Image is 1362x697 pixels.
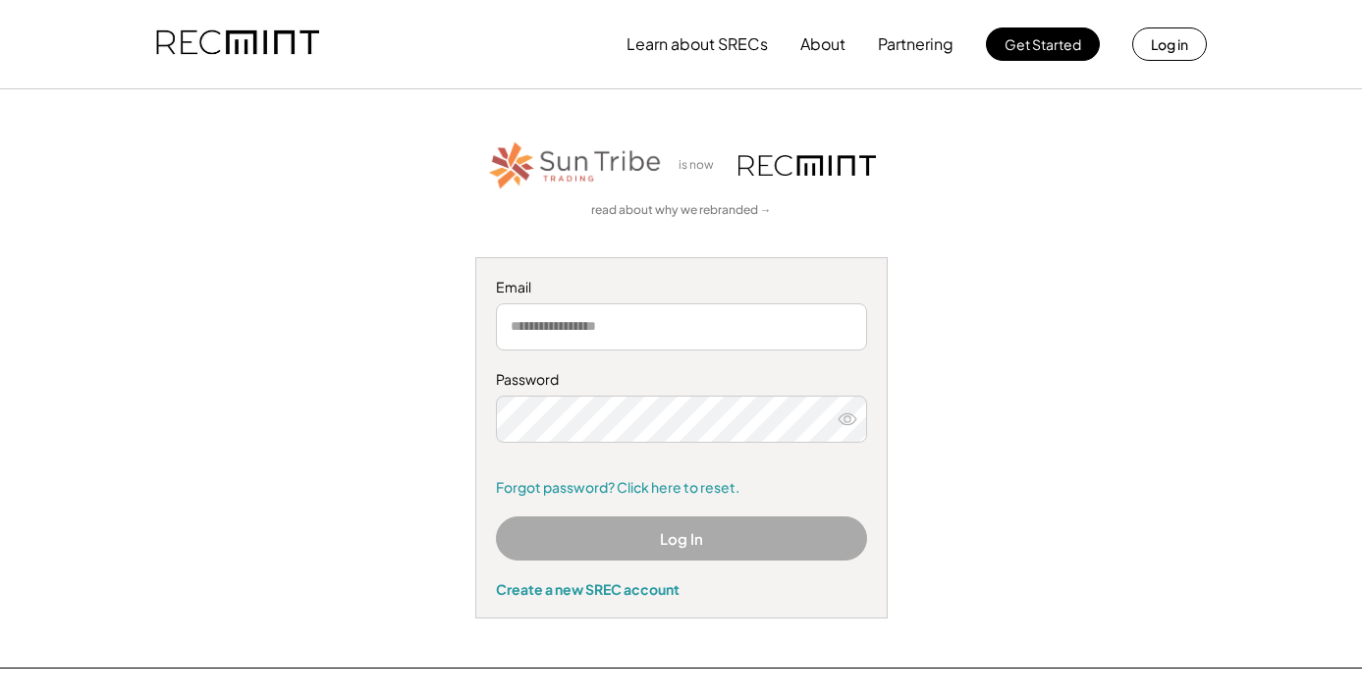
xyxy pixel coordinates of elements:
[986,27,1100,61] button: Get Started
[591,202,772,219] a: read about why we rebranded →
[674,157,729,174] div: is now
[496,516,867,561] button: Log In
[156,11,319,78] img: recmint-logotype%403x.png
[878,25,953,64] button: Partnering
[487,138,664,192] img: STT_Horizontal_Logo%2B-%2BColor.png
[1132,27,1207,61] button: Log in
[627,25,768,64] button: Learn about SRECs
[496,478,867,498] a: Forgot password? Click here to reset.
[496,278,867,297] div: Email
[496,370,867,390] div: Password
[496,580,867,598] div: Create a new SREC account
[800,25,845,64] button: About
[738,155,876,176] img: recmint-logotype%403x.png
